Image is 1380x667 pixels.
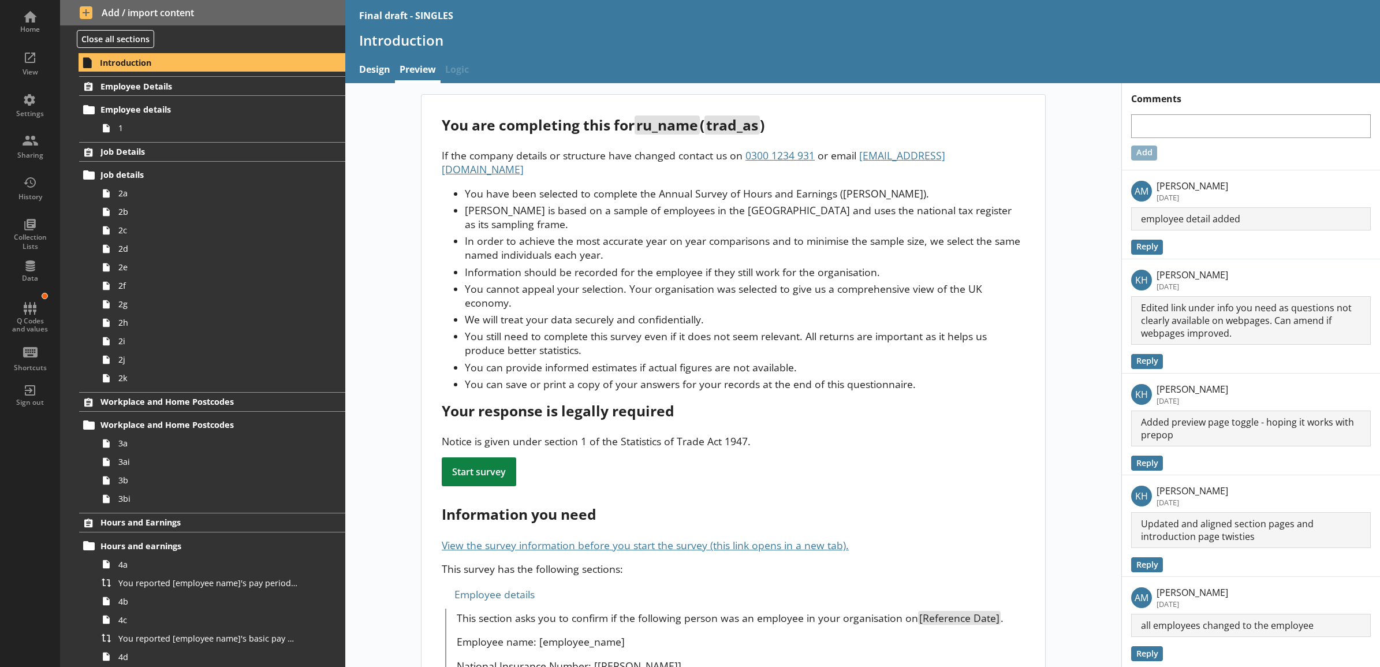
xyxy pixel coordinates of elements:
[100,169,293,180] span: Job details
[918,611,1001,625] span: [Reference Date]
[97,295,345,314] a: 2g
[118,596,298,607] span: 4b
[118,225,298,236] span: 2c
[442,401,1024,420] div: Your response is legally required
[84,166,345,387] li: Job details2a2b2c2d2e2f2g2h2i2j2k
[359,9,453,22] div: Final draft - SINGLES
[97,119,345,137] a: 1
[97,573,345,592] a: You reported [employee name]'s pay period that included [Reference Date] to be [Untitled answer]....
[1131,296,1371,345] p: Edited link under info you need as questions not clearly available on webpages. Can amend if webp...
[84,100,345,137] li: Employee details1
[1131,270,1152,290] p: KH
[79,76,345,96] a: Employee Details
[441,58,473,83] span: Logic
[79,53,345,72] a: Introduction
[457,611,1025,625] p: This section asks you to confirm if the following person was an employee in your organisation on .
[97,369,345,387] a: 2k
[79,142,345,162] a: Job Details
[118,493,298,504] span: 3bi
[1157,497,1228,508] p: [DATE]
[1131,512,1371,548] p: Updated and aligned section pages and introduction page twisties
[97,453,345,471] a: 3ai
[79,416,345,434] a: Workplace and Home Postcodes
[1131,411,1371,446] p: Added preview page toggle - hoping it works with prepop
[97,258,345,277] a: 2e
[79,392,345,412] a: Workplace and Home Postcodes
[97,434,345,453] a: 3a
[465,312,1024,326] li: We will treat your data securely and confidentially.
[359,31,1367,49] h1: Introduction
[118,188,298,199] span: 2a
[442,585,1024,603] div: Employee details
[10,25,50,34] div: Home
[1131,614,1371,637] p: all employees changed to the employee
[704,115,760,135] span: trad_as
[442,457,516,486] div: Start survey
[442,562,1024,576] p: This survey has the following sections:
[97,647,345,666] a: 4d
[60,76,345,137] li: Employee DetailsEmployee details1
[79,100,345,119] a: Employee details
[1122,83,1380,105] h1: Comments
[100,396,293,407] span: Workplace and Home Postcodes
[1131,354,1163,369] button: Reply
[745,148,815,162] span: 0300 1234 931
[1157,485,1228,497] p: [PERSON_NAME]
[457,635,1025,649] p: Employee name: [employee_name]
[97,277,345,295] a: 2f
[1157,192,1228,203] p: [DATE]
[10,109,50,118] div: Settings
[465,265,1024,279] li: Information should be recorded for the employee if they still work for the organisation.
[465,329,1024,357] li: You still need to complete this survey even if it does not seem relevant. All returns are importa...
[118,614,298,625] span: 4c
[118,438,298,449] span: 3a
[118,456,298,467] span: 3ai
[442,538,849,552] a: View the survey information before you start the survey (this link opens in a new tab).
[118,354,298,365] span: 2j
[100,419,293,430] span: Workplace and Home Postcodes
[10,317,50,334] div: Q Codes and values
[10,68,50,77] div: View
[442,148,945,176] span: [EMAIL_ADDRESS][DOMAIN_NAME]
[355,58,395,83] a: Design
[1131,456,1163,471] button: Reply
[442,434,1024,448] div: Notice is given under section 1 of the Statistics of Trade Act 1947.
[97,314,345,332] a: 2h
[100,541,293,552] span: Hours and earnings
[1157,269,1228,281] p: [PERSON_NAME]
[100,104,293,115] span: Employee details
[1131,181,1152,202] p: AM
[118,262,298,273] span: 2e
[97,240,345,258] a: 2d
[465,360,1024,374] li: You can provide informed estimates if actual figures are not available.
[1157,599,1228,609] p: [DATE]
[118,633,298,644] span: You reported [employee name]'s basic pay earned for work carried out in the pay period that inclu...
[97,203,345,221] a: 2b
[118,559,298,570] span: 4a
[100,146,293,157] span: Job Details
[77,30,154,48] button: Close all sections
[97,610,345,629] a: 4c
[10,398,50,407] div: Sign out
[97,351,345,369] a: 2j
[10,192,50,202] div: History
[84,416,345,508] li: Workplace and Home Postcodes3a3ai3b3bi
[395,58,441,83] a: Preview
[118,475,298,486] span: 3b
[442,115,1024,135] div: You are completing this for ( )
[118,122,298,133] span: 1
[118,651,298,662] span: 4d
[1157,586,1228,599] p: [PERSON_NAME]
[1131,207,1371,230] p: employee detail added
[97,332,345,351] a: 2i
[635,115,700,135] span: ru_name
[118,372,298,383] span: 2k
[1131,646,1163,661] button: Reply
[465,203,1024,231] li: [PERSON_NAME] is based on a sample of employees in the [GEOGRAPHIC_DATA] and uses the national ta...
[79,536,345,555] a: Hours and earnings
[100,81,293,92] span: Employee Details
[10,151,50,160] div: Sharing
[118,577,298,588] span: You reported [employee name]'s pay period that included [Reference Date] to be [Untitled answer]....
[79,166,345,184] a: Job details
[1131,587,1152,608] p: AM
